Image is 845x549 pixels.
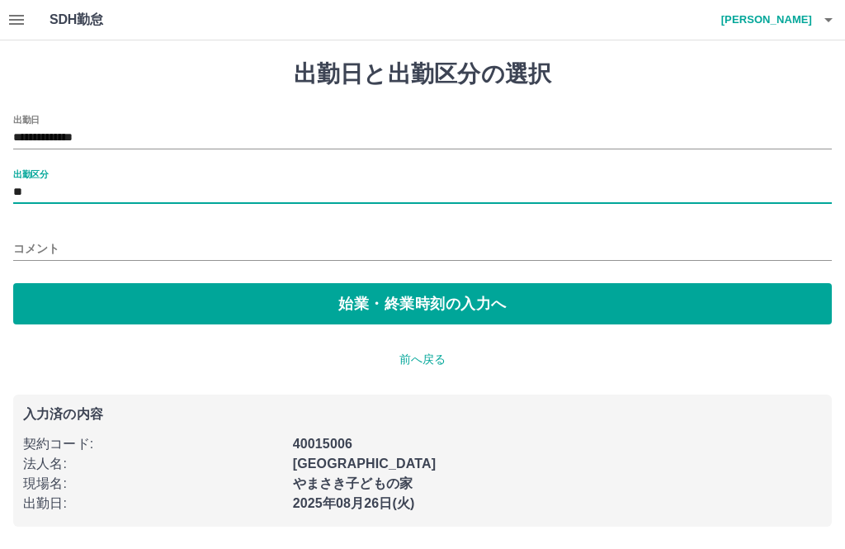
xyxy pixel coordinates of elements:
[23,474,283,494] p: 現場名 :
[13,283,832,324] button: 始業・終業時刻の入力へ
[13,60,832,88] h1: 出勤日と出勤区分の選択
[13,168,48,180] label: 出勤区分
[293,437,352,451] b: 40015006
[13,351,832,368] p: 前へ戻る
[23,454,283,474] p: 法人名 :
[293,496,415,510] b: 2025年08月26日(火)
[13,113,40,125] label: 出勤日
[23,434,283,454] p: 契約コード :
[293,476,413,490] b: やまさき子どもの家
[23,494,283,514] p: 出勤日 :
[293,457,437,471] b: [GEOGRAPHIC_DATA]
[23,408,822,421] p: 入力済の内容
